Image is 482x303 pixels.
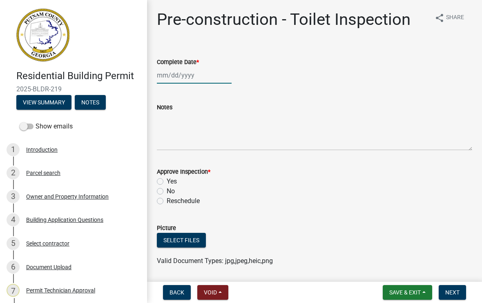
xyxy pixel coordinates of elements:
div: Permit Technician Approval [26,288,95,293]
wm-modal-confirm: Summary [16,100,71,106]
img: Putnam County, Georgia [16,9,69,62]
div: 5 [7,237,20,250]
button: Void [197,285,228,300]
div: Select contractor [26,241,69,246]
div: 3 [7,190,20,203]
div: 1 [7,143,20,156]
i: share [435,13,444,23]
div: 2 [7,166,20,179]
div: 6 [7,261,20,274]
button: shareShare [428,10,471,26]
label: Notes [157,105,172,111]
div: 7 [7,284,20,297]
span: 2025-BLDR-219 [16,85,131,93]
label: Picture [157,226,176,231]
label: Complete Date [157,60,199,65]
h4: Residential Building Permit [16,70,141,82]
input: mm/dd/yyyy [157,67,232,84]
span: Share [446,13,464,23]
div: Parcel search [26,170,60,176]
span: Valid Document Types: jpg,jpeg,heic,png [157,257,273,265]
button: Save & Exit [383,285,432,300]
label: Reschedule [167,196,200,206]
div: Introduction [26,147,58,153]
button: Notes [75,95,106,110]
h1: Pre-construction - Toilet Inspection [157,10,411,29]
span: Void [204,289,217,296]
span: Back [170,289,184,296]
span: Save & Exit [389,289,421,296]
label: Approve Inspection [157,169,210,175]
button: Select files [157,233,206,248]
label: Show emails [20,122,73,131]
button: Next [439,285,466,300]
label: No [167,186,175,196]
wm-modal-confirm: Notes [75,100,106,106]
span: Next [445,289,460,296]
div: 4 [7,213,20,226]
div: Building Application Questions [26,217,103,223]
button: Back [163,285,191,300]
div: Document Upload [26,264,71,270]
button: View Summary [16,95,71,110]
div: Owner and Property Information [26,194,109,199]
label: Yes [167,177,177,186]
